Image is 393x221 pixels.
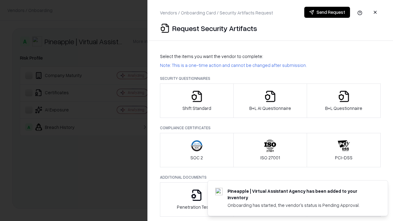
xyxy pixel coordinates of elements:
[160,10,273,16] p: Vendors / Onboarding Card / Security Artifacts Request
[304,7,350,18] button: Send Request
[160,62,381,68] p: Note: This is a one-time action and cannot be changed after submission.
[260,154,280,161] p: ISO 27001
[215,188,223,195] img: trypineapple.com
[160,53,381,60] p: Select the items you want the vendor to complete:
[160,175,381,180] p: Additional Documents
[307,83,381,118] button: B+L Questionnaire
[177,204,216,210] p: Penetration Testing
[228,188,373,201] div: Pineapple | Virtual Assistant Agency has been added to your inventory
[160,125,381,130] p: Compliance Certificates
[160,76,381,81] p: Security Questionnaires
[160,133,234,167] button: SOC 2
[325,105,362,111] p: B+L Questionnaire
[172,23,257,33] p: Request Security Artifacts
[335,154,352,161] p: PCI-DSS
[182,105,211,111] p: Shift Standard
[307,133,381,167] button: PCI-DSS
[160,182,234,217] button: Penetration Testing
[249,105,291,111] p: B+L AI Questionnaire
[160,83,234,118] button: Shift Standard
[190,154,203,161] p: SOC 2
[233,133,307,167] button: ISO 27001
[228,202,373,208] div: Onboarding has started, the vendor's status is Pending Approval.
[233,83,307,118] button: B+L AI Questionnaire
